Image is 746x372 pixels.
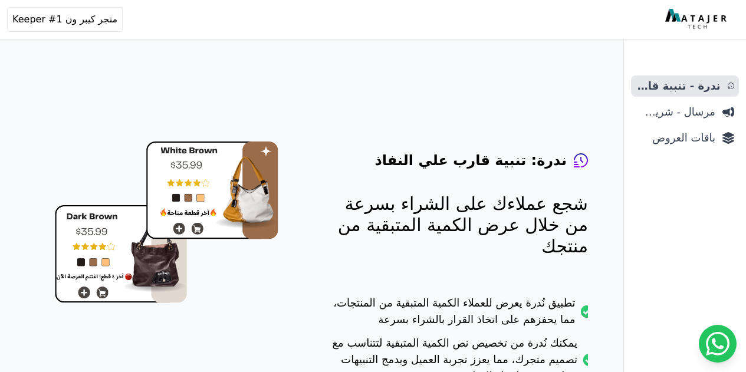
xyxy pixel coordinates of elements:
span: متجر كيبر ون Keeper #1 [12,12,117,27]
li: تطبيق نُدرة يعرض للعملاء الكمية المتبقية من المنتجات، مما يحفزهم على اتخاذ القرار بالشراء بسرعة [326,295,588,335]
h4: ندرة: تنبية قارب علي النفاذ [374,151,567,170]
img: hero [55,141,278,303]
button: متجر كيبر ون Keeper #1 [7,7,123,32]
span: باقات العروض [636,130,715,146]
span: مرسال - شريط دعاية [636,104,715,120]
img: MatajerTech Logo [665,9,729,30]
p: شجع عملاءك على الشراء بسرعة من خلال عرض الكمية المتبقية من منتجك [326,193,588,257]
span: ندرة - تنبية قارب علي النفاذ [636,78,721,94]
